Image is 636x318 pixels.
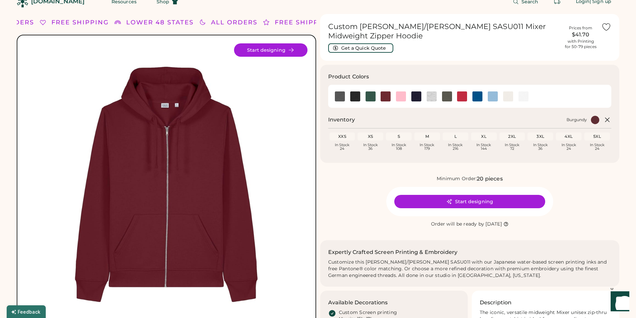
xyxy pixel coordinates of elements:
[335,91,345,101] img: Anthracite Swatch Image
[472,134,495,139] div: XL
[444,134,467,139] div: L
[381,91,391,101] div: Burgundy
[557,143,580,150] div: In Stock 24
[503,91,513,101] img: Vintage White Swatch Image
[328,43,393,53] button: Get a Quick Quote
[126,18,194,27] div: LOWER 48 STATES
[366,91,376,101] img: Bottle Green Swatch Image
[442,91,452,101] div: Khaki Green
[557,134,580,139] div: 4XL
[472,143,495,150] div: In Stock 144
[359,143,382,150] div: In Stock 36
[472,91,482,101] img: Royal Blue Swatch Image
[359,134,382,139] div: XS
[339,309,397,316] div: Custom Screen printing
[431,221,484,228] div: Order will be ready by
[331,134,354,139] div: XXS
[328,248,458,256] h2: Expertly Crafted Screen Printing & Embroidery
[234,43,307,57] button: Start designing
[394,195,545,208] button: Start designing
[350,91,360,101] div: Black
[411,91,421,101] img: French Navy Swatch Image
[411,91,421,101] div: French Navy
[569,25,592,31] div: Prices from
[444,143,467,150] div: In Stock 216
[328,116,355,124] h2: Inventory
[567,117,587,122] div: Burgundy
[529,143,552,150] div: In Stock 36
[387,143,410,150] div: In Stock 108
[529,134,552,139] div: 3XL
[328,299,388,307] h3: Available Decorations
[331,143,354,150] div: In Stock 24
[328,259,612,279] div: Customize this [PERSON_NAME]/[PERSON_NAME] SASU011 with our Japanese water-based screen printing ...
[518,91,528,101] img: White Swatch Image
[51,18,109,27] div: FREE SHIPPING
[501,134,524,139] div: 2XL
[416,143,439,150] div: In Stock 179
[564,31,597,39] div: $41.70
[335,91,345,101] div: Anthracite
[350,91,360,101] img: Black Swatch Image
[501,143,524,150] div: In Stock 72
[480,299,512,307] h3: Description
[477,175,502,183] div: 20 pieces
[485,221,502,228] div: [DATE]
[586,134,609,139] div: 5XL
[472,91,482,101] div: Royal Blue
[416,134,439,139] div: M
[381,91,391,101] img: Burgundy Swatch Image
[503,91,513,101] div: Vintage White
[328,73,369,81] h3: Product Colors
[518,91,528,101] div: White
[604,288,633,317] iframe: Front Chat
[427,91,437,101] div: Heather Grey
[488,91,498,101] img: Sky Blue Swatch Image
[565,39,597,49] div: with Printing for 50-79 pieces
[457,91,467,101] img: Red Swatch Image
[211,18,257,27] div: ALL ORDERS
[457,91,467,101] div: Red
[586,143,609,150] div: In Stock 24
[275,18,332,27] div: FREE SHIPPING
[396,91,406,101] img: Cotton Pink Swatch Image
[366,91,376,101] div: Bottle Green
[328,22,560,41] h1: Custom [PERSON_NAME]/[PERSON_NAME] SASU011 Mixer Midweight Zipper Hoodie
[437,176,477,182] div: Minimum Order:
[488,91,498,101] div: Sky Blue
[387,134,410,139] div: S
[396,91,406,101] div: Cotton Pink
[427,91,437,101] img: Heather Grey Swatch Image
[442,91,452,101] img: Khaki Green Swatch Image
